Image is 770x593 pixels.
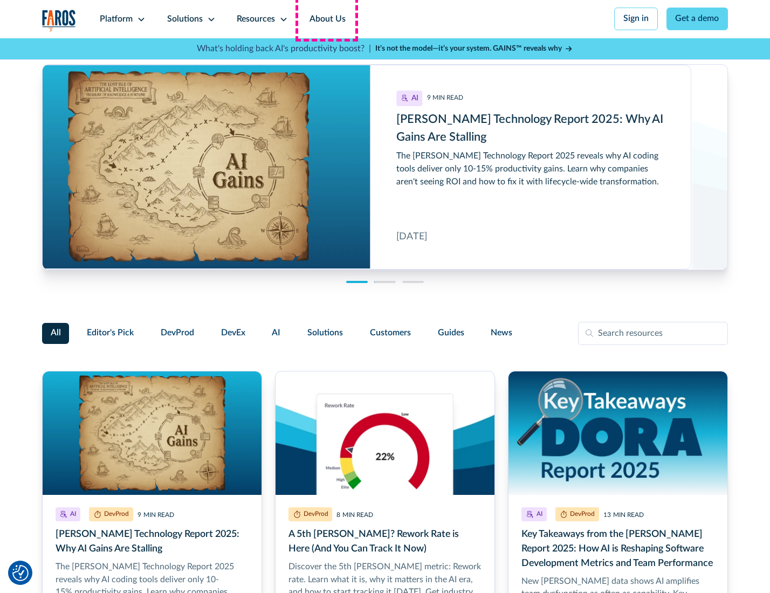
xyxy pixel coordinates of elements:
[666,8,728,30] a: Get a demo
[6,65,692,270] a: Bain Technology Report 2025: Why AI Gains Are Stalling
[578,322,728,346] input: Search resources
[100,13,133,26] div: Platform
[12,565,29,581] button: Cookie Settings
[375,43,574,54] a: It’s not the model—it’s your system. GAINS™ reveals why
[87,327,134,340] span: Editor's Pick
[43,371,262,495] img: Treasure map to the lost isle of artificial intelligence
[42,322,728,346] form: Filter Form
[161,327,194,340] span: DevProd
[276,371,494,495] img: A semicircular gauge chart titled “Rework Rate.” The needle points to 22%, which falls in the red...
[438,327,464,340] span: Guides
[221,327,245,340] span: DevEx
[491,327,512,340] span: News
[51,327,61,340] span: All
[370,327,411,340] span: Customers
[307,327,343,340] span: Solutions
[237,13,275,26] div: Resources
[197,43,371,56] p: What's holding back AI's productivity boost? |
[508,371,727,495] img: Key takeaways from the DORA Report 2025
[42,10,77,32] img: Logo of the analytics and reporting company Faros.
[167,13,203,26] div: Solutions
[6,65,692,270] div: cms-link
[12,565,29,581] img: Revisit consent button
[272,327,280,340] span: AI
[42,10,77,32] a: home
[375,45,562,52] strong: It’s not the model—it’s your system. GAINS™ reveals why
[614,8,658,30] a: Sign in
